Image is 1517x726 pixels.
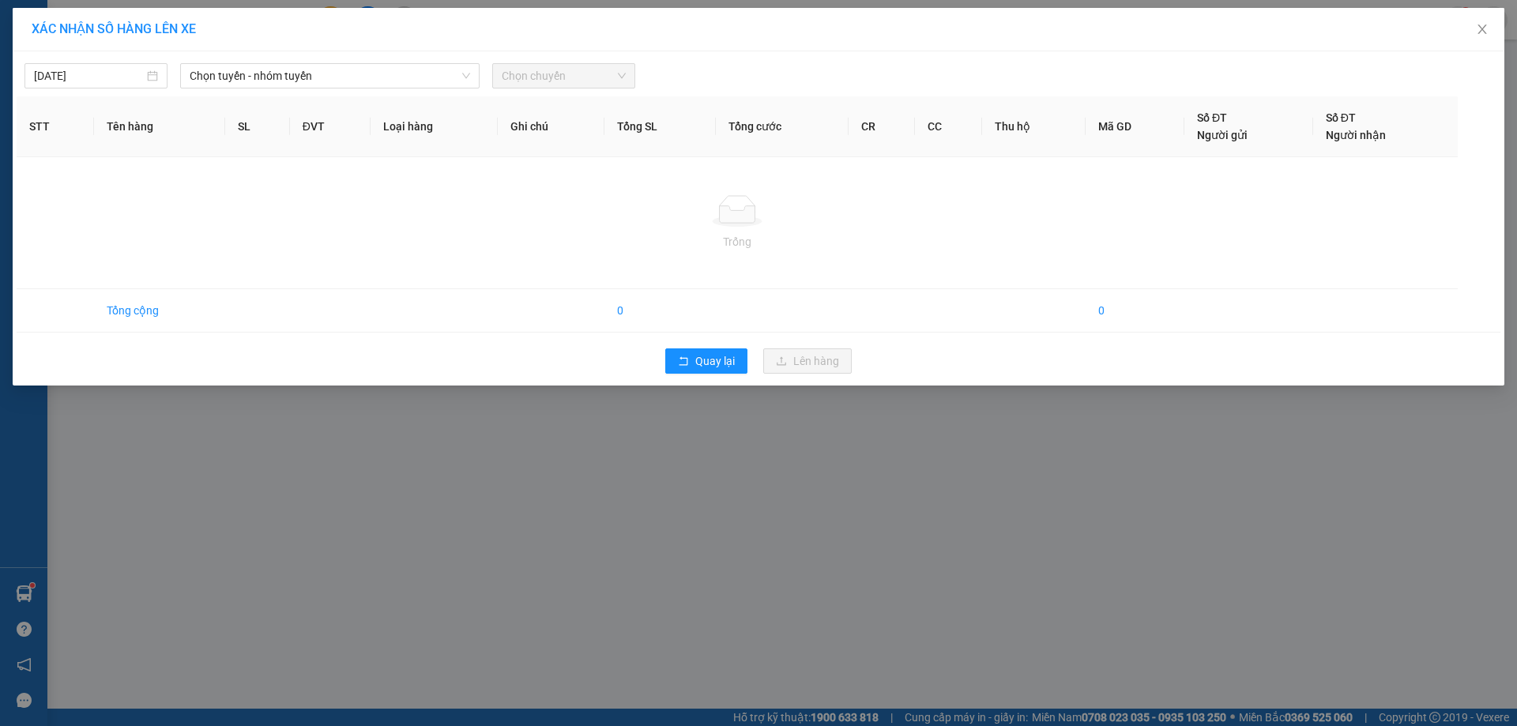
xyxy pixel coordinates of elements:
span: Người gửi [1197,129,1248,141]
th: CC [915,96,982,157]
button: rollbackQuay lại [665,348,747,374]
th: Tổng SL [604,96,716,157]
th: STT [17,96,94,157]
span: Số ĐT [1197,111,1227,124]
span: Số ĐT [1326,111,1356,124]
span: Chọn tuyến - nhóm tuyến [190,64,470,88]
span: close [1476,23,1489,36]
button: uploadLên hàng [763,348,852,374]
span: Chọn chuyến [502,64,626,88]
th: Tên hàng [94,96,225,157]
td: 0 [1086,289,1184,333]
span: down [461,71,471,81]
th: Mã GD [1086,96,1184,157]
th: Loại hàng [371,96,498,157]
span: XÁC NHẬN SỐ HÀNG LÊN XE [32,21,196,36]
th: SL [225,96,289,157]
th: Ghi chú [498,96,605,157]
td: Tổng cộng [94,289,225,333]
th: ĐVT [290,96,371,157]
th: CR [849,96,916,157]
th: Thu hộ [982,96,1085,157]
button: Close [1460,8,1504,52]
span: Người nhận [1326,129,1386,141]
div: Trống [29,233,1445,250]
input: 14/10/2025 [34,67,144,85]
span: Quay lại [695,352,735,370]
th: Tổng cước [716,96,849,157]
span: rollback [678,355,689,368]
td: 0 [604,289,716,333]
